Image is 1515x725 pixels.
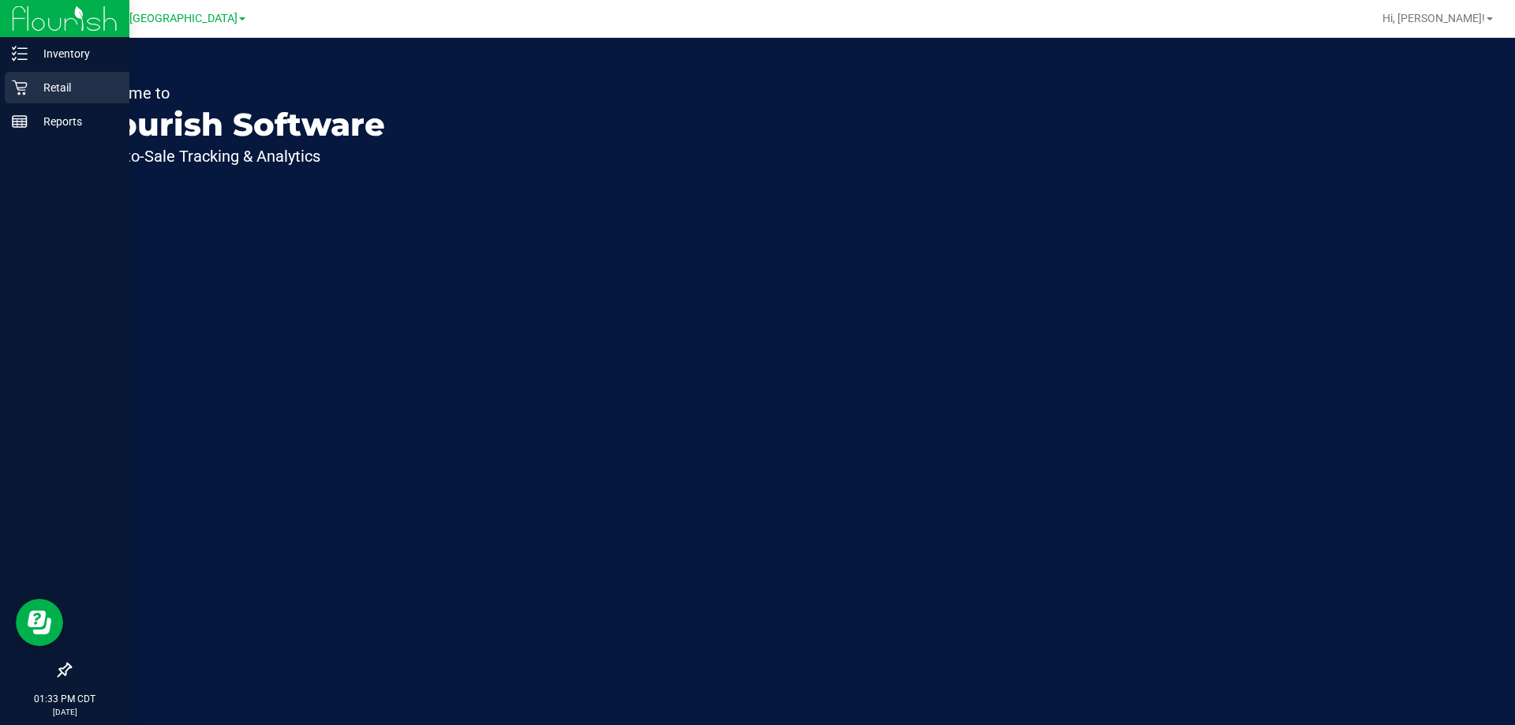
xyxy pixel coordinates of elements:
[7,706,122,718] p: [DATE]
[12,114,28,129] inline-svg: Reports
[1382,12,1485,24] span: Hi, [PERSON_NAME]!
[16,599,63,646] iframe: Resource center
[77,12,238,25] span: TX Austin [GEOGRAPHIC_DATA]
[12,80,28,95] inline-svg: Retail
[7,692,122,706] p: 01:33 PM CDT
[85,109,385,140] p: Flourish Software
[28,112,122,131] p: Reports
[85,148,385,164] p: Seed-to-Sale Tracking & Analytics
[28,44,122,63] p: Inventory
[85,85,385,101] p: Welcome to
[12,46,28,62] inline-svg: Inventory
[28,78,122,97] p: Retail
